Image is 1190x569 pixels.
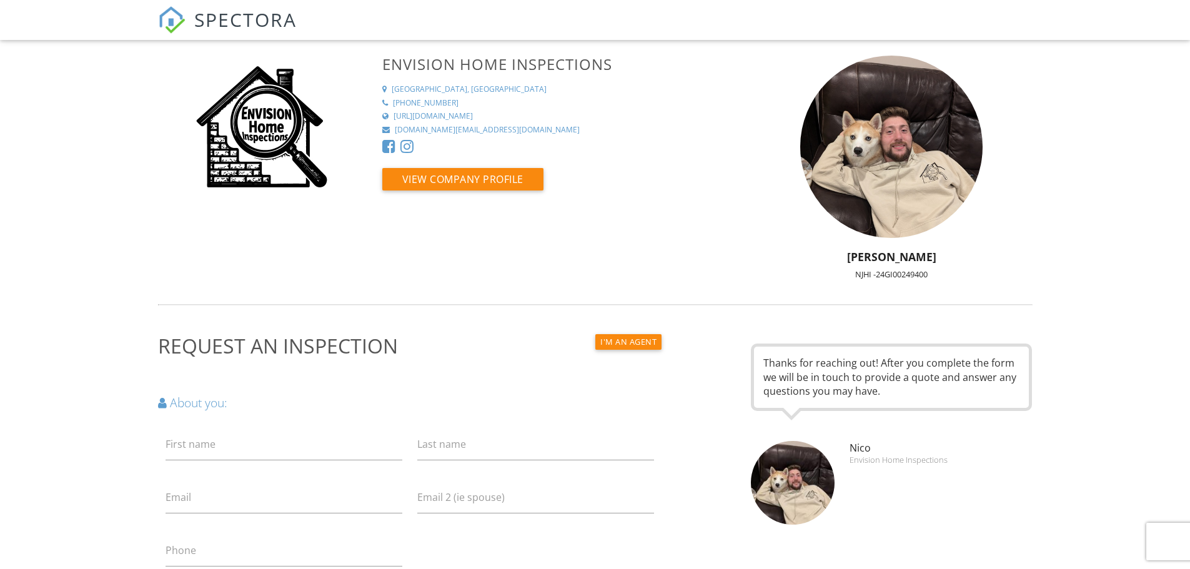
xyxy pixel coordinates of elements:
[417,437,466,451] label: Last name
[382,111,736,122] a: [URL][DOMAIN_NAME]
[382,125,736,136] a: [DOMAIN_NAME][EMAIL_ADDRESS][DOMAIN_NAME]
[166,437,216,451] label: First name
[158,6,186,34] img: The Best Home Inspection Software - Spectora
[394,111,473,122] div: [URL][DOMAIN_NAME]
[158,334,662,359] h2: Request an Inspection
[850,455,1032,465] div: Envision Home Inspections
[743,269,1040,279] div: NJHI -24GI00249400
[595,334,662,350] button: I'm an agent
[392,84,547,95] div: [GEOGRAPHIC_DATA], [GEOGRAPHIC_DATA]
[382,176,543,190] a: View Company Profile
[166,543,196,557] label: Phone
[751,344,1033,410] div: Thanks for reaching out! After you complete the form we will be in touch to provide a quote and a...
[382,98,736,109] a: [PHONE_NUMBER]
[382,56,736,72] h3: Envision Home Inspections
[417,490,505,504] label: Email 2 (ie spouse)
[158,396,662,409] h6: About you:
[842,441,1039,465] div: Nico
[595,334,662,347] a: I'm an agent
[382,168,543,190] button: View Company Profile
[800,56,983,238] img: pxl_20241111_044851919.jpg
[743,250,1040,263] h5: [PERSON_NAME]
[178,56,343,205] img: New%20logo%209-27-25.jpg
[395,125,580,136] div: [DOMAIN_NAME][EMAIL_ADDRESS][DOMAIN_NAME]
[194,6,297,32] span: SPECTORA
[158,17,297,43] a: SPECTORA
[393,98,459,109] div: [PHONE_NUMBER]
[751,441,835,525] img: pxl_20241111_044851919.jpg
[166,490,191,504] label: Email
